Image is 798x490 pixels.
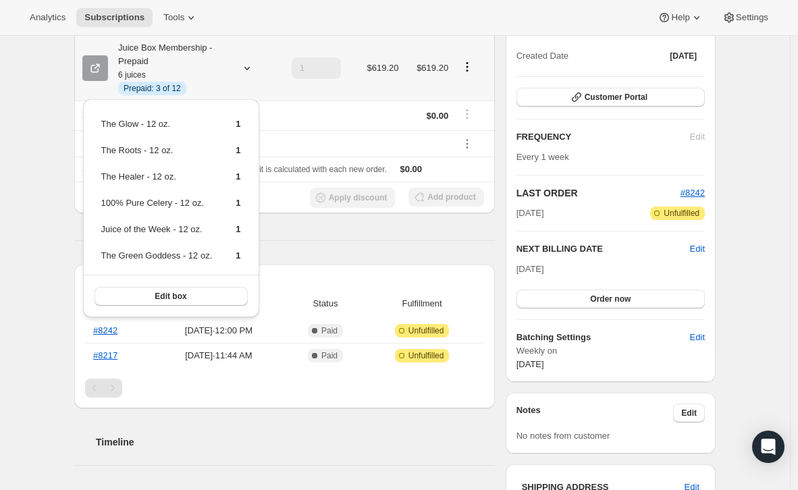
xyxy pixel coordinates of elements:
[516,130,690,144] h2: FREQUENCY
[516,88,705,107] button: Customer Portal
[714,8,776,27] button: Settings
[163,12,184,23] span: Tools
[516,331,690,344] h6: Batching Settings
[736,12,768,23] span: Settings
[367,63,398,73] span: $619.20
[408,325,444,336] span: Unfulfilled
[155,291,186,302] span: Edit box
[516,152,569,162] span: Every 1 week
[93,325,117,335] a: #8242
[427,111,449,121] span: $0.00
[516,290,705,308] button: Order now
[101,222,213,247] td: Juice of the Week - 12 oz.
[516,186,681,200] h2: LAST ORDER
[155,8,206,27] button: Tools
[649,8,711,27] button: Help
[516,49,568,63] span: Created Date
[673,404,705,423] button: Edit
[155,324,282,337] span: [DATE] · 12:00 PM
[681,186,705,200] button: #8242
[752,431,784,463] div: Open Intercom Messenger
[101,117,213,142] td: The Glow - 12 oz.
[101,248,213,273] td: The Green Goddess - 12 oz.
[236,119,240,129] span: 1
[456,107,478,121] button: Shipping actions
[84,12,144,23] span: Subscriptions
[30,12,65,23] span: Analytics
[236,224,240,234] span: 1
[124,83,181,94] span: Prepaid: 3 of 12
[690,331,705,344] span: Edit
[101,143,213,168] td: The Roots - 12 oz.
[82,137,448,151] div: Prepaid order - 10 instances left
[664,208,699,219] span: Unfulfilled
[22,8,74,27] button: Analytics
[516,242,690,256] h2: NEXT BILLING DATE
[236,250,240,261] span: 1
[236,171,240,182] span: 1
[118,70,146,80] small: 6 juices
[516,207,544,220] span: [DATE]
[85,275,484,289] h2: Payment attempts
[516,431,610,441] span: No notes from customer
[236,198,240,208] span: 1
[516,264,544,274] span: [DATE]
[76,8,153,27] button: Subscriptions
[516,404,674,423] h3: Notes
[101,196,213,221] td: 100% Pure Celery - 12 oz.
[456,59,478,74] button: Product actions
[74,101,273,130] th: Shipping
[516,359,544,369] span: [DATE]
[291,297,361,310] span: Status
[671,12,689,23] span: Help
[400,164,423,174] span: $0.00
[516,344,705,358] span: Weekly on
[590,294,631,304] span: Order now
[408,350,444,361] span: Unfulfilled
[682,327,713,348] button: Edit
[670,51,697,61] span: [DATE]
[108,41,230,95] div: Juice Box Membership - Prepaid
[662,47,705,65] button: [DATE]
[93,350,117,360] a: #8217
[321,350,338,361] span: Paid
[95,287,248,306] button: Edit box
[681,408,697,418] span: Edit
[155,349,282,362] span: [DATE] · 11:44 AM
[321,325,338,336] span: Paid
[368,297,475,310] span: Fulfillment
[96,435,495,449] h2: Timeline
[690,242,705,256] button: Edit
[681,188,705,198] a: #8242
[85,379,484,398] nav: Pagination
[417,63,448,73] span: $619.20
[585,92,647,103] span: Customer Portal
[101,169,213,194] td: The Healer - 12 oz.
[236,145,240,155] span: 1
